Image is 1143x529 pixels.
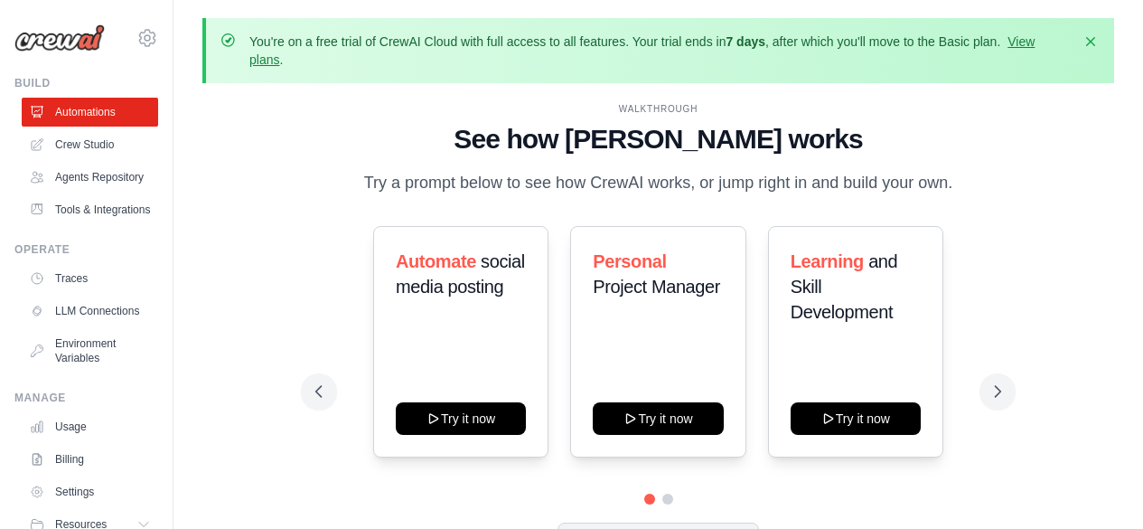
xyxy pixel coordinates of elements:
[22,163,158,192] a: Agents Repository
[593,402,723,435] button: Try it now
[14,76,158,90] div: Build
[22,195,158,224] a: Tools & Integrations
[315,123,1001,156] h1: See how [PERSON_NAME] works
[22,329,158,373] a: Environment Variables
[249,33,1071,69] p: You're on a free trial of CrewAI Cloud with full access to all features. Your trial ends in , aft...
[14,24,105,52] img: Logo
[22,98,158,127] a: Automations
[22,130,158,159] a: Crew Studio
[22,264,158,293] a: Traces
[22,297,158,326] a: LLM Connections
[14,391,158,405] div: Manage
[22,412,158,441] a: Usage
[593,251,666,271] span: Personal
[22,477,158,506] a: Settings
[593,277,720,297] span: Project Manager
[14,242,158,257] div: Operate
[396,402,526,435] button: Try it now
[315,102,1001,116] div: WALKTHROUGH
[791,251,864,271] span: Learning
[726,34,765,49] strong: 7 days
[791,251,898,322] span: and Skill Development
[22,445,158,474] a: Billing
[396,251,476,271] span: Automate
[355,170,962,196] p: Try a prompt below to see how CrewAI works, or jump right in and build your own.
[791,402,921,435] button: Try it now
[396,251,525,297] span: social media posting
